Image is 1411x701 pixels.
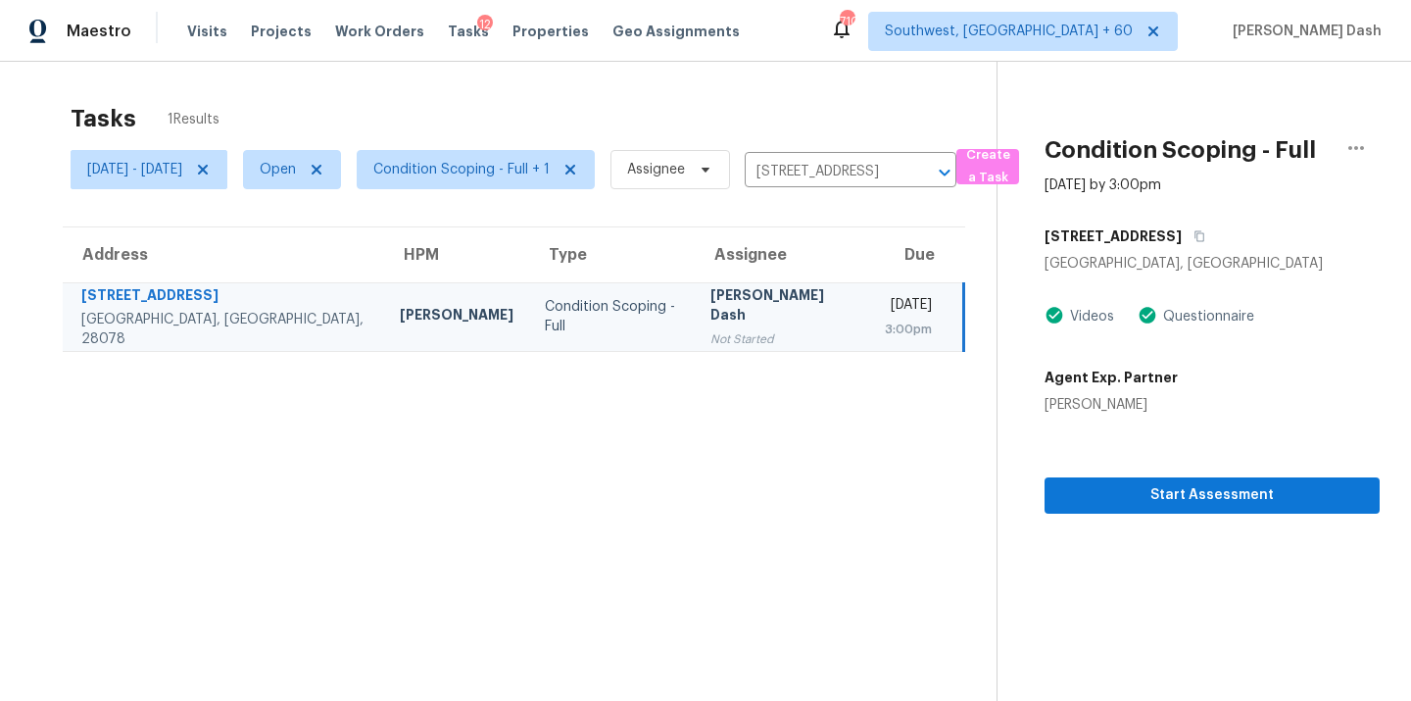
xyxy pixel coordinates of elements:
[1045,368,1178,387] h5: Agent Exp. Partner
[1157,307,1254,326] div: Questionnaire
[840,12,853,31] div: 710
[1138,305,1157,325] img: Artifact Present Icon
[1045,305,1064,325] img: Artifact Present Icon
[477,15,493,34] div: 12
[885,22,1133,41] span: Southwest, [GEOGRAPHIC_DATA] + 60
[81,285,368,310] div: [STREET_ADDRESS]
[1045,175,1161,195] div: [DATE] by 3:00pm
[448,25,489,38] span: Tasks
[87,160,182,179] span: [DATE] - [DATE]
[81,310,368,349] div: [GEOGRAPHIC_DATA], [GEOGRAPHIC_DATA], 28078
[63,227,384,282] th: Address
[251,22,312,41] span: Projects
[612,22,740,41] span: Geo Assignments
[335,22,424,41] span: Work Orders
[1182,219,1208,254] button: Copy Address
[745,157,901,187] input: Search by address
[885,320,932,339] div: 3:00pm
[400,305,513,329] div: [PERSON_NAME]
[869,227,964,282] th: Due
[529,227,695,282] th: Type
[1045,477,1380,514] button: Start Assessment
[260,160,296,179] span: Open
[695,227,869,282] th: Assignee
[384,227,529,282] th: HPM
[1045,140,1316,160] h2: Condition Scoping - Full
[1060,483,1364,508] span: Start Assessment
[1064,307,1114,326] div: Videos
[1045,395,1178,415] div: [PERSON_NAME]
[545,297,679,336] div: Condition Scoping - Full
[627,160,685,179] span: Assignee
[67,22,131,41] span: Maestro
[512,22,589,41] span: Properties
[1045,226,1182,246] h5: [STREET_ADDRESS]
[710,285,853,329] div: [PERSON_NAME] Dash
[885,295,932,320] div: [DATE]
[71,109,136,128] h2: Tasks
[956,149,1019,184] button: Create a Task
[710,329,853,349] div: Not Started
[187,22,227,41] span: Visits
[966,144,1009,189] span: Create a Task
[1225,22,1382,41] span: [PERSON_NAME] Dash
[373,160,550,179] span: Condition Scoping - Full + 1
[1045,254,1380,274] div: [GEOGRAPHIC_DATA], [GEOGRAPHIC_DATA]
[168,110,219,129] span: 1 Results
[931,159,958,186] button: Open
